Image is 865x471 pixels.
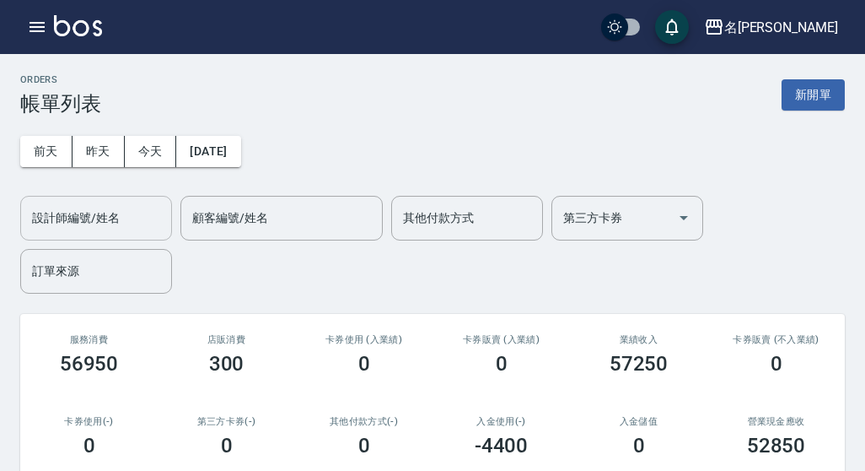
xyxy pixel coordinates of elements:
[178,334,275,345] h2: 店販消費
[315,334,412,345] h2: 卡券使用 (入業績)
[40,416,137,427] h2: 卡券使用(-)
[453,334,550,345] h2: 卡券販賣 (入業績)
[83,434,95,457] h3: 0
[20,74,101,85] h2: ORDERS
[20,92,101,116] h3: 帳單列表
[670,204,697,231] button: Open
[358,352,370,376] h3: 0
[728,416,825,427] h2: 營業現金應收
[771,352,782,376] h3: 0
[178,416,275,427] h2: 第三方卡券(-)
[221,434,233,457] h3: 0
[590,334,687,345] h2: 業績收入
[20,136,73,167] button: 前天
[453,416,550,427] h2: 入金使用(-)
[590,416,687,427] h2: 入金儲值
[358,434,370,457] h3: 0
[315,416,412,427] h2: 其他付款方式(-)
[54,15,102,36] img: Logo
[475,434,529,457] h3: -4400
[125,136,177,167] button: 今天
[73,136,125,167] button: 昨天
[782,86,845,102] a: 新開單
[496,352,508,376] h3: 0
[176,136,240,167] button: [DATE]
[782,79,845,111] button: 新開單
[610,352,669,376] h3: 57250
[655,10,689,44] button: save
[209,352,244,376] h3: 300
[747,434,806,457] h3: 52850
[40,334,137,345] h3: 服務消費
[633,434,645,457] h3: 0
[728,334,825,345] h2: 卡券販賣 (不入業績)
[724,17,838,38] div: 名[PERSON_NAME]
[697,10,845,45] button: 名[PERSON_NAME]
[60,352,119,376] h3: 56950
